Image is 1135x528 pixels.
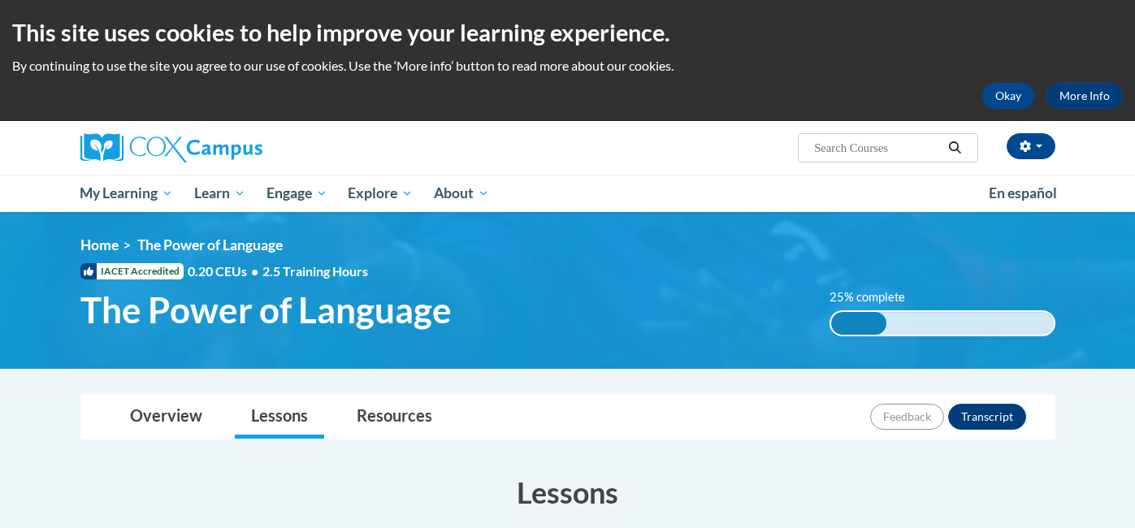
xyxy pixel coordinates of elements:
[1046,83,1123,109] a: More Info
[80,288,452,331] span: The Power of Language
[80,184,173,203] span: My Learning
[942,138,967,158] button: Search
[340,396,448,439] a: Resources
[830,288,923,306] label: 25% complete
[56,175,1080,212] div: Main menu
[114,396,219,439] a: Overview
[978,176,1068,210] a: En español
[80,236,119,253] a: Home
[194,184,245,203] span: Learn
[184,175,256,212] a: Learn
[423,175,500,212] a: About
[262,263,368,279] span: 2.5 Training Hours
[812,138,942,158] input: Search Courses
[982,83,1034,109] button: Okay
[337,175,423,212] a: Explore
[137,236,283,253] span: The Power of Language
[80,472,1055,513] h3: Lessons
[1007,133,1055,159] button: Account Settings
[266,184,327,203] span: Engage
[235,396,324,439] a: Lessons
[12,16,1123,49] h2: This site uses cookies to help improve your learning experience.
[70,175,184,212] a: My Learning
[80,133,389,162] a: Cox Campus
[870,404,944,430] button: Feedback
[256,175,338,212] a: Engage
[831,312,886,335] div: 25% complete
[989,184,1057,201] span: En español
[434,184,489,203] span: About
[188,262,262,280] span: 0.20 CEUs
[12,57,1123,75] p: By continuing to use the site you agree to our use of cookies. Use the ‘More info’ button to read...
[348,184,413,203] span: Explore
[251,263,258,279] span: •
[80,133,262,162] img: Cox Campus
[948,404,1026,430] button: Transcript
[80,263,184,279] span: IACET Accredited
